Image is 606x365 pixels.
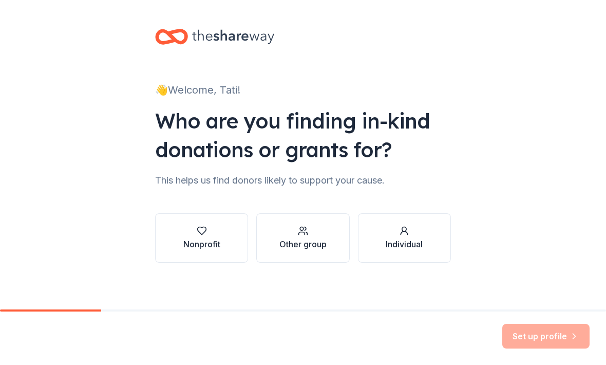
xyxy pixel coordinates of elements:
button: Nonprofit [155,213,248,263]
button: Individual [358,213,451,263]
div: Other group [279,238,327,250]
div: Individual [386,238,423,250]
div: 👋 Welcome, Tati! [155,82,451,98]
div: Who are you finding in-kind donations or grants for? [155,106,451,164]
button: Other group [256,213,349,263]
div: This helps us find donors likely to support your cause. [155,172,451,189]
div: Nonprofit [183,238,220,250]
